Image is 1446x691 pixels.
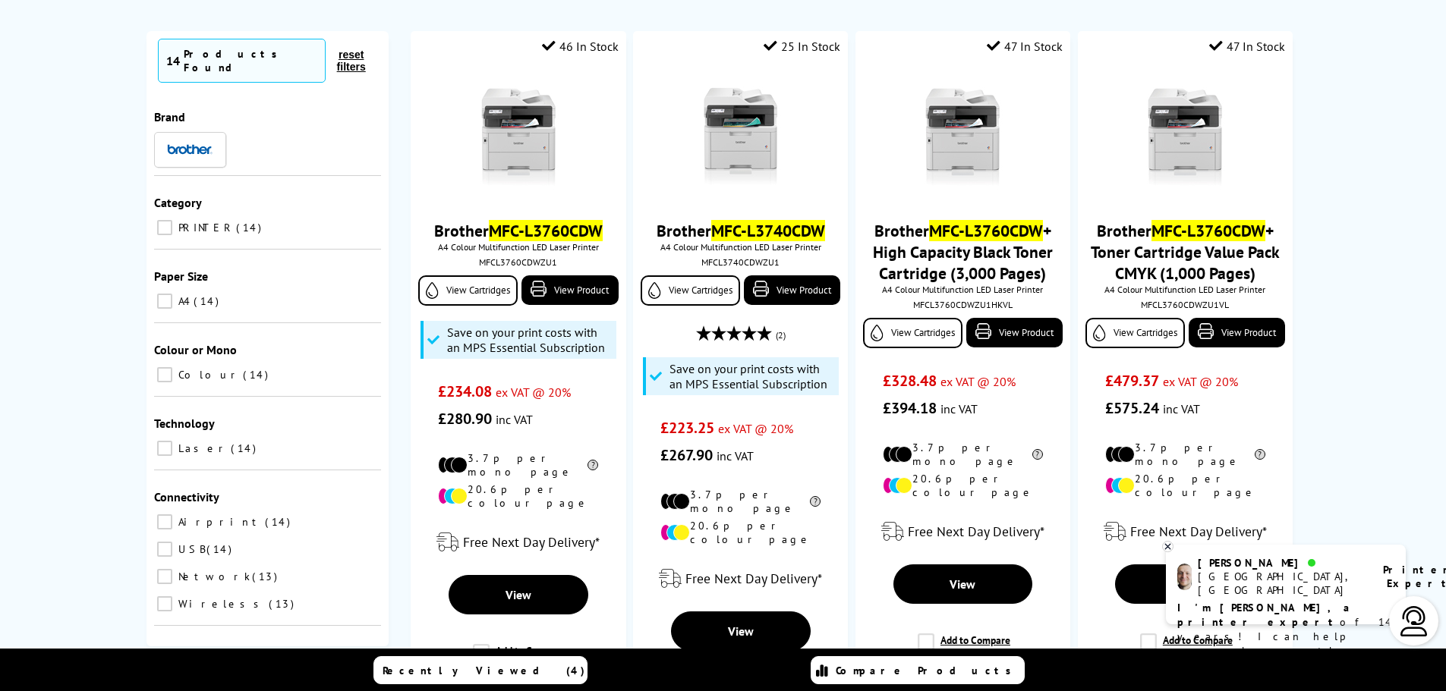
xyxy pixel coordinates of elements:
span: A4 Colour Multifunction LED Laser Printer [418,241,618,253]
span: Save on your print costs with an MPS Essential Subscription [669,361,835,391]
span: £479.37 [1105,371,1159,391]
span: ex VAT @ 20% [496,385,571,400]
span: inc VAT [940,401,978,416]
a: View Product [1189,318,1285,347]
span: inc VAT [496,412,533,427]
div: MFCL3760CDWZU1VL [1089,299,1281,310]
img: brother-MFC-L3760CDW-front-small.jpg [906,80,1019,194]
div: modal_delivery [418,521,618,564]
span: 14 [236,221,265,234]
li: 20.6p per colour page [883,472,1043,499]
span: View [506,587,531,602]
label: Add to Compare [918,633,1010,662]
span: (2) [776,321,786,350]
div: modal_delivery [1085,510,1285,553]
a: View Product [744,275,840,305]
label: Add to Compare [1140,633,1233,662]
a: View [1115,564,1255,604]
span: £234.08 [438,382,492,401]
span: 13 [269,597,298,611]
li: 3.7p per mono page [883,441,1043,468]
span: Free Next Day Delivery* [685,570,822,587]
span: Connectivity [154,489,219,504]
span: £280.90 [438,409,492,429]
span: Compare Products [836,664,1019,677]
a: View Product [521,275,618,305]
span: Save on your print costs with an MPS Essential Subscription [447,325,613,355]
span: Functionality [154,645,224,660]
input: USB 14 [157,542,172,557]
span: 14 [166,53,180,68]
li: 3.7p per mono page [660,488,821,515]
span: A4 [175,294,192,308]
span: ex VAT @ 20% [940,374,1016,389]
span: ex VAT @ 20% [718,421,793,436]
span: Colour [175,368,241,382]
li: 3.7p per mono page [438,451,598,479]
a: View Product [966,318,1063,347]
span: USB [175,542,205,556]
button: reset filters [326,48,377,74]
span: £223.25 [660,418,714,438]
span: Free Next Day Delivery* [463,533,600,551]
input: Network 13 [157,569,172,584]
span: £328.48 [883,371,937,391]
span: Colour or Mono [154,342,237,357]
span: Brand [154,109,185,124]
a: Compare Products [811,656,1025,684]
span: Wireless [175,597,267,611]
span: £394.18 [883,398,937,418]
label: Add to Compare [473,644,565,673]
span: Airprint [175,515,263,529]
span: Laser [175,441,229,455]
span: Technology [154,416,215,431]
a: BrotherMFC-L3760CDW+ High Capacity Black Toner Cartridge (3,000 Pages) [873,220,1053,284]
li: 20.6p per colour page [1105,472,1265,499]
span: 13 [252,570,281,583]
span: View [728,623,754,639]
mark: MFC-L3760CDW [1151,220,1265,241]
li: 20.6p per colour page [660,519,821,546]
span: £575.24 [1105,398,1159,418]
img: brother-MFC-L3760CDW-front-small.jpg [1128,80,1242,194]
span: ex VAT @ 20% [1163,374,1238,389]
div: 47 In Stock [987,39,1063,54]
span: inc VAT [717,448,754,463]
a: BrotherMFC-L3760CDW+ Toner Cartridge Value Pack CMYK (1,000 Pages) [1091,220,1280,284]
div: MFCL3760CDWZU1 [422,256,614,268]
img: ashley-livechat.png [1177,564,1192,590]
span: A4 Colour Multifunction LED Laser Printer [863,284,1063,295]
span: Category [154,195,202,210]
input: Wireless 13 [157,596,172,611]
div: MFCL3760CDWZU1HKVL [867,299,1059,310]
input: A4 14 [157,294,172,309]
span: £267.90 [660,445,713,465]
a: Recently Viewed (4) [373,656,588,684]
div: MFCL3740CDWZU1 [644,256,836,268]
span: 14 [206,542,235,556]
div: [GEOGRAPHIC_DATA], [GEOGRAPHIC_DATA] [1198,570,1364,597]
span: 14 [231,441,260,455]
a: View [671,611,811,651]
img: Brother [167,144,213,155]
div: 47 In Stock [1209,39,1285,54]
p: of 14 years! I can help you choose the right product [1177,601,1394,673]
li: 20.6p per colour page [438,482,598,510]
a: View Cartridges [641,275,740,306]
mark: MFC-L3760CDW [489,220,603,241]
span: A4 Colour Multifunction LED Laser Printer [641,241,840,253]
span: inc VAT [1163,401,1200,416]
span: Free Next Day Delivery* [1130,523,1267,540]
span: A4 Colour Multifunction LED Laser Printer [1085,284,1285,295]
span: View [950,576,975,592]
img: user-headset-light.svg [1399,606,1429,636]
span: PRINTER [175,221,235,234]
a: View [449,575,588,614]
span: Network [175,570,250,583]
div: modal_delivery [641,558,840,600]
a: BrotherMFC-L3740CDW [657,220,825,241]
a: BrotherMFC-L3760CDW [434,220,603,241]
div: modal_delivery [863,510,1063,553]
span: Free Next Day Delivery* [908,523,1044,540]
mark: MFC-L3740CDW [711,220,825,241]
